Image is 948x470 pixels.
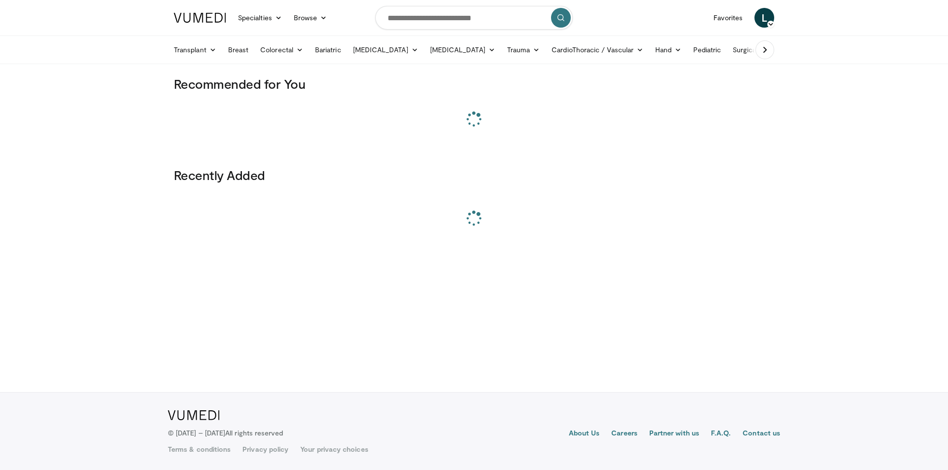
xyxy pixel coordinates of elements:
[174,13,226,23] img: VuMedi Logo
[687,40,727,60] a: Pediatric
[754,8,774,28] a: L
[649,428,699,440] a: Partner with us
[242,444,288,454] a: Privacy policy
[174,167,774,183] h3: Recently Added
[232,8,288,28] a: Specialties
[168,444,231,454] a: Terms & conditions
[174,76,774,92] h3: Recommended for You
[309,40,347,60] a: Bariatric
[501,40,546,60] a: Trauma
[708,8,749,28] a: Favorites
[546,40,649,60] a: CardioThoracic / Vascular
[569,428,600,440] a: About Us
[649,40,687,60] a: Hand
[611,428,637,440] a: Careers
[225,429,283,437] span: All rights reserved
[168,428,283,438] p: © [DATE] – [DATE]
[424,40,501,60] a: [MEDICAL_DATA]
[168,40,222,60] a: Transplant
[254,40,309,60] a: Colorectal
[288,8,333,28] a: Browse
[222,40,254,60] a: Breast
[375,6,573,30] input: Search topics, interventions
[743,428,780,440] a: Contact us
[727,40,806,60] a: Surgical Oncology
[300,444,368,454] a: Your privacy choices
[711,428,731,440] a: F.A.Q.
[168,410,220,420] img: VuMedi Logo
[347,40,424,60] a: [MEDICAL_DATA]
